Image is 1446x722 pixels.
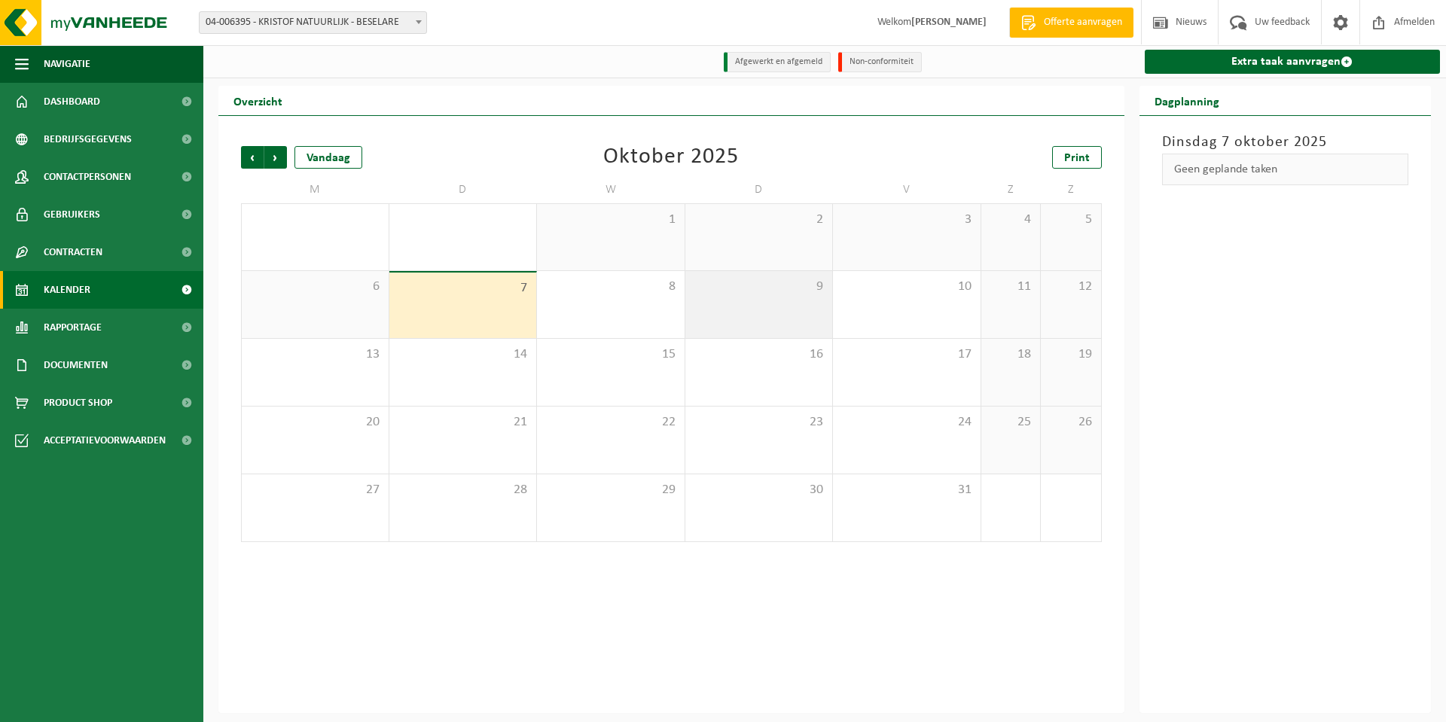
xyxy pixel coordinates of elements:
[693,346,825,363] span: 16
[537,176,685,203] td: W
[724,52,831,72] li: Afgewerkt en afgemeld
[200,12,426,33] span: 04-006395 - KRISTOF NATUURLIJK - BESELARE
[840,414,973,431] span: 24
[545,414,677,431] span: 22
[397,482,529,498] span: 28
[989,279,1033,295] span: 11
[44,422,166,459] span: Acceptatievoorwaarden
[1009,8,1133,38] a: Offerte aanvragen
[1145,50,1441,74] a: Extra taak aanvragen
[44,271,90,309] span: Kalender
[685,176,834,203] td: D
[44,346,108,384] span: Documenten
[249,279,381,295] span: 6
[1040,15,1126,30] span: Offerte aanvragen
[840,346,973,363] span: 17
[840,212,973,228] span: 3
[989,414,1033,431] span: 25
[44,158,131,196] span: Contactpersonen
[989,212,1033,228] span: 4
[693,482,825,498] span: 30
[44,45,90,83] span: Navigatie
[397,280,529,297] span: 7
[693,414,825,431] span: 23
[44,233,102,271] span: Contracten
[1048,346,1093,363] span: 19
[693,279,825,295] span: 9
[44,196,100,233] span: Gebruikers
[294,146,362,169] div: Vandaag
[1048,212,1093,228] span: 5
[44,384,112,422] span: Product Shop
[1048,414,1093,431] span: 26
[981,176,1042,203] td: Z
[840,482,973,498] span: 31
[840,279,973,295] span: 10
[545,212,677,228] span: 1
[1052,146,1102,169] a: Print
[241,146,264,169] span: Vorige
[397,414,529,431] span: 21
[1139,86,1234,115] h2: Dagplanning
[545,346,677,363] span: 15
[1162,154,1409,185] div: Geen geplande taken
[833,176,981,203] td: V
[1048,279,1093,295] span: 12
[218,86,297,115] h2: Overzicht
[1162,131,1409,154] h3: Dinsdag 7 oktober 2025
[44,83,100,120] span: Dashboard
[249,482,381,498] span: 27
[911,17,987,28] strong: [PERSON_NAME]
[1064,152,1090,164] span: Print
[44,120,132,158] span: Bedrijfsgegevens
[249,346,381,363] span: 13
[838,52,922,72] li: Non-conformiteit
[397,346,529,363] span: 14
[241,176,389,203] td: M
[44,309,102,346] span: Rapportage
[249,414,381,431] span: 20
[1041,176,1101,203] td: Z
[264,146,287,169] span: Volgende
[199,11,427,34] span: 04-006395 - KRISTOF NATUURLIJK - BESELARE
[693,212,825,228] span: 2
[603,146,739,169] div: Oktober 2025
[545,279,677,295] span: 8
[545,482,677,498] span: 29
[989,346,1033,363] span: 18
[389,176,538,203] td: D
